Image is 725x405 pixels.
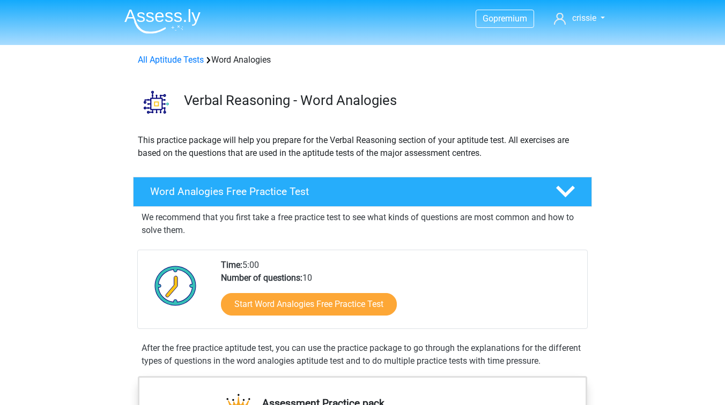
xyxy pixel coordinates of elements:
[149,259,203,312] img: Clock
[213,259,587,328] div: 5:00 10
[221,273,302,283] b: Number of questions:
[138,55,204,65] a: All Aptitude Tests
[476,11,534,26] a: Gopremium
[129,177,596,207] a: Word Analogies Free Practice Test
[221,260,242,270] b: Time:
[493,13,527,24] span: premium
[134,79,179,125] img: word analogies
[184,92,583,109] h3: Verbal Reasoning - Word Analogies
[134,54,591,66] div: Word Analogies
[137,342,588,367] div: After the free practice aptitude test, you can use the practice package to go through the explana...
[572,13,596,23] span: crissie
[550,12,609,25] a: crissie
[138,134,587,160] p: This practice package will help you prepare for the Verbal Reasoning section of your aptitude tes...
[221,293,397,316] a: Start Word Analogies Free Practice Test
[142,211,583,237] p: We recommend that you first take a free practice test to see what kinds of questions are most com...
[124,9,201,34] img: Assessly
[150,185,538,198] h4: Word Analogies Free Practice Test
[483,13,493,24] span: Go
